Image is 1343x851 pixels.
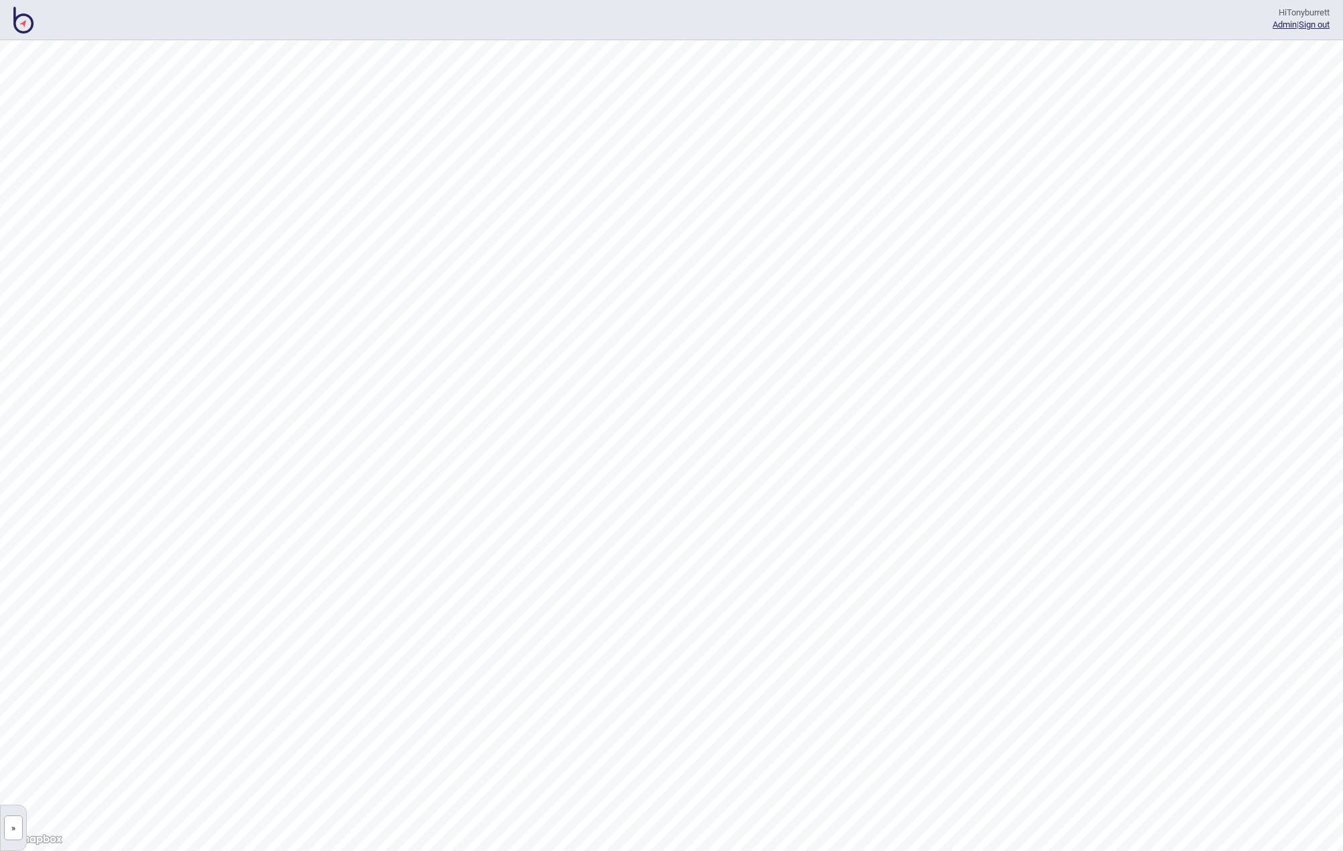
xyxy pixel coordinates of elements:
a: Admin [1273,19,1297,30]
button: » [4,815,23,840]
span: | [1273,19,1299,30]
div: Hi Tonyburrett [1273,7,1330,19]
img: BindiMaps CMS [13,7,34,34]
button: Sign out [1299,19,1330,30]
a: Mapbox logo [4,832,63,847]
a: » [1,819,26,834]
